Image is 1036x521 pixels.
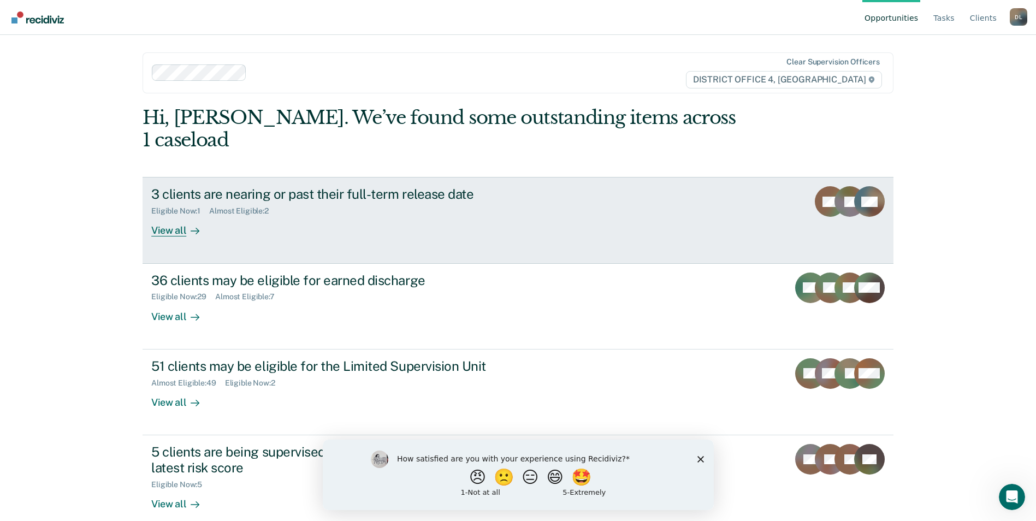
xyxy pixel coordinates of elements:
[686,71,882,88] span: DISTRICT OFFICE 4, [GEOGRAPHIC_DATA]
[323,440,714,510] iframe: Survey by Kim from Recidiviz
[151,292,215,301] div: Eligible Now : 29
[151,358,535,374] div: 51 clients may be eligible for the Limited Supervision Unit
[151,378,225,388] div: Almost Eligible : 49
[151,387,212,408] div: View all
[151,444,535,476] div: 5 clients are being supervised at a level that does not match their latest risk score
[11,11,64,23] img: Recidiviz
[143,350,893,435] a: 51 clients may be eligible for the Limited Supervision UnitAlmost Eligible:49Eligible Now:2View all
[151,216,212,237] div: View all
[215,292,283,301] div: Almost Eligible : 7
[143,264,893,350] a: 36 clients may be eligible for earned dischargeEligible Now:29Almost Eligible:7View all
[209,206,277,216] div: Almost Eligible : 2
[151,186,535,202] div: 3 clients are nearing or past their full-term release date
[151,273,535,288] div: 36 clients may be eligible for earned discharge
[143,177,893,263] a: 3 clients are nearing or past their full-term release dateEligible Now:1Almost Eligible:2View all
[151,489,212,510] div: View all
[225,378,284,388] div: Eligible Now : 2
[151,480,211,489] div: Eligible Now : 5
[1010,8,1027,26] button: Profile dropdown button
[786,57,879,67] div: Clear supervision officers
[999,484,1025,510] iframe: Intercom live chat
[151,206,209,216] div: Eligible Now : 1
[151,301,212,323] div: View all
[143,106,743,151] div: Hi, [PERSON_NAME]. We’ve found some outstanding items across 1 caseload
[1010,8,1027,26] div: D L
